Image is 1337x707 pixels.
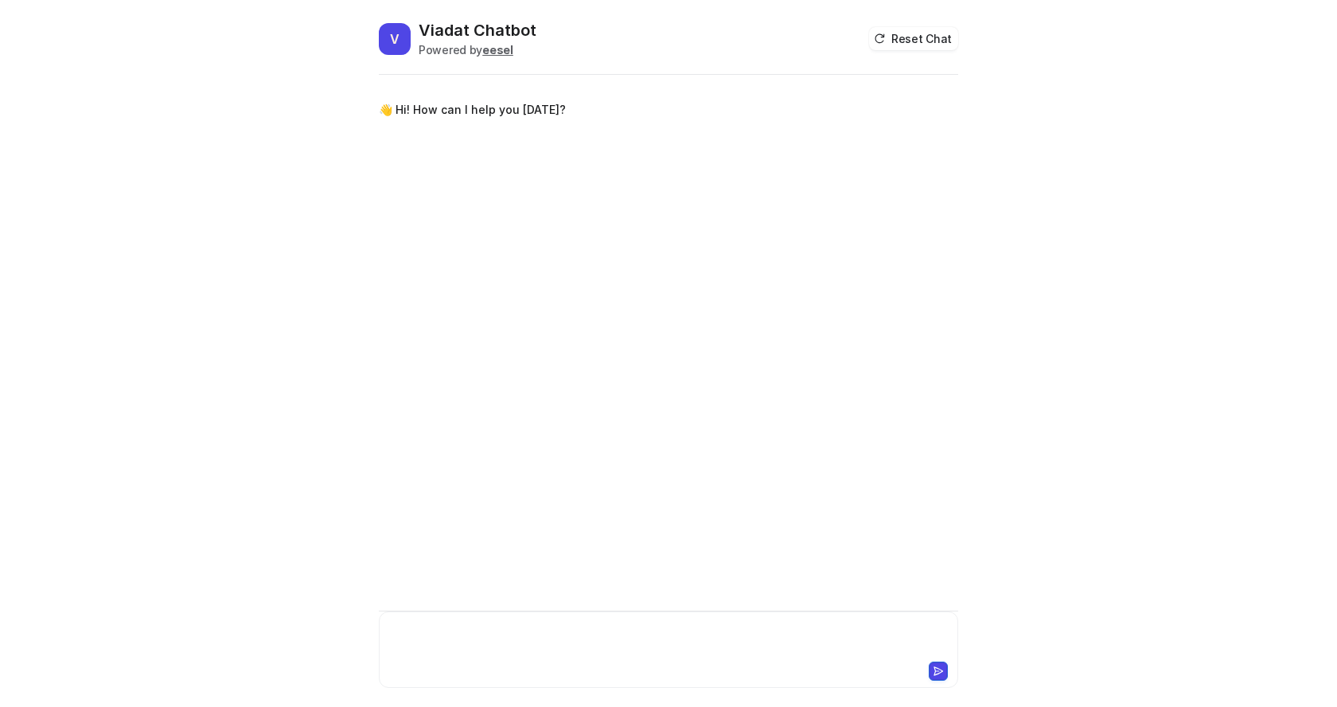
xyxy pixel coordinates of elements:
[419,19,536,41] h2: Viadat Chatbot
[419,41,536,58] div: Powered by
[482,43,513,57] b: eesel
[379,23,411,55] span: V
[379,100,566,119] p: 👋 Hi! How can I help you [DATE]?
[869,27,958,50] button: Reset Chat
